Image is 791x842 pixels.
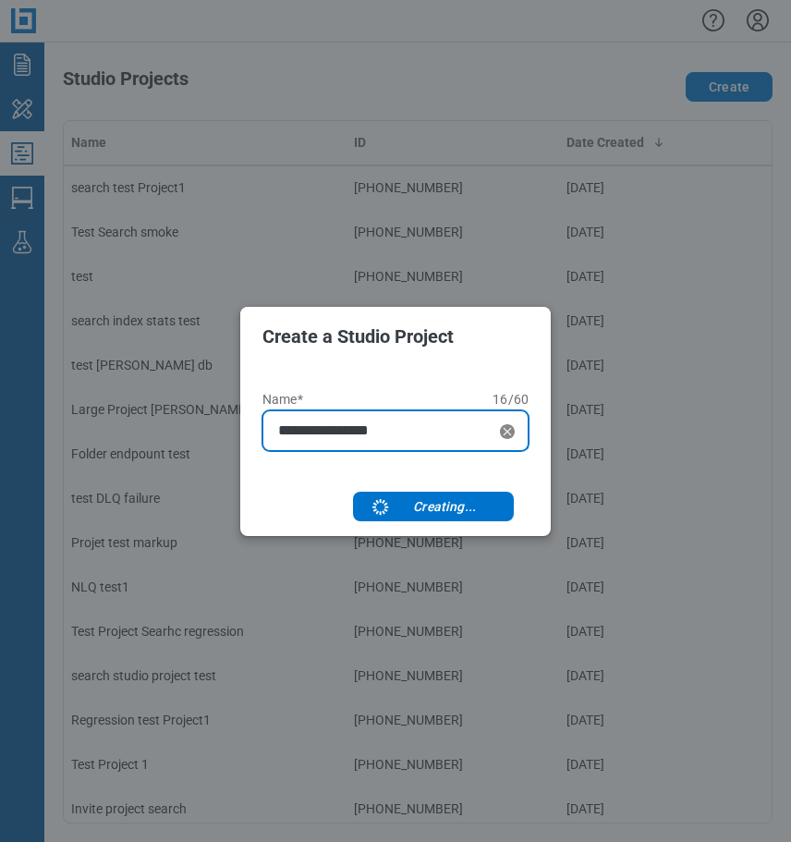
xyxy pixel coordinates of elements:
[496,421,518,443] div: Clear
[406,497,476,516] span: Creating...
[262,392,303,407] span: Name*
[353,492,514,521] button: Creating...
[262,326,529,347] h2: Create a Studio Project
[493,392,529,407] span: 16 / 60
